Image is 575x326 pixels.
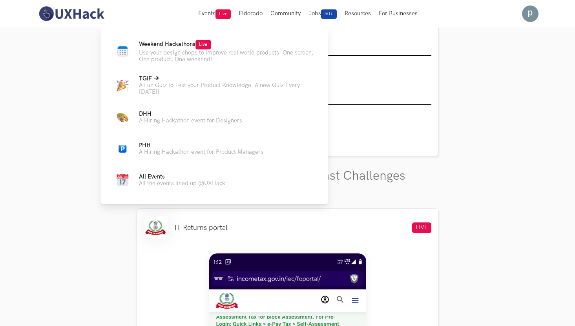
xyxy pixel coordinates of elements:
a: Party capTGIFA Fun Quiz to Test your Product Knowledge. A new Quiz Every [DATE]! [113,75,316,95]
img: Calendar new [117,46,128,57]
a: ParkingPHHA Hiring Hackathon event for Product Managers [113,139,316,158]
span: All Events [139,173,165,180]
span: DHH [139,111,152,117]
p: All the events lined up @UXHack [139,180,225,187]
span: Live [195,40,211,49]
img: Party cap [117,80,128,91]
span: TGIF [139,75,152,82]
span: LIVE [412,222,431,233]
span: Weekend Hackathons [139,41,211,47]
img: Color Palette [117,111,128,123]
span: PHH [139,142,151,149]
a: Calendar newWeekend HackathonsLiveUse your design chops to improve real world products. One scree... [113,40,316,63]
a: Color PaletteDHHA Hiring Hackathon event for Designers [113,108,316,127]
p: A Hiring Hackathon event for Designers [139,117,242,124]
a: CalendarAll EventsAll the events lined up @UXHack [113,171,316,189]
img: Your profile pic [522,5,538,22]
span: 50+ [321,9,337,19]
p: Use your design chops to improve real world products. One screen, One product, One weekend! [139,49,316,63]
a: Past Challenges [316,168,405,184]
p: A Hiring Hackathon event for Product Managers [139,149,263,155]
p: A Fun Quiz to Test your Product Knowledge. A new Quiz Every [DATE]! [139,82,316,95]
img: UXHack-logo.png [37,5,106,22]
span: Live [215,9,231,19]
img: Calendar [117,174,128,186]
img: Parking [119,145,126,153]
li: IT Returns portal [175,224,228,232]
